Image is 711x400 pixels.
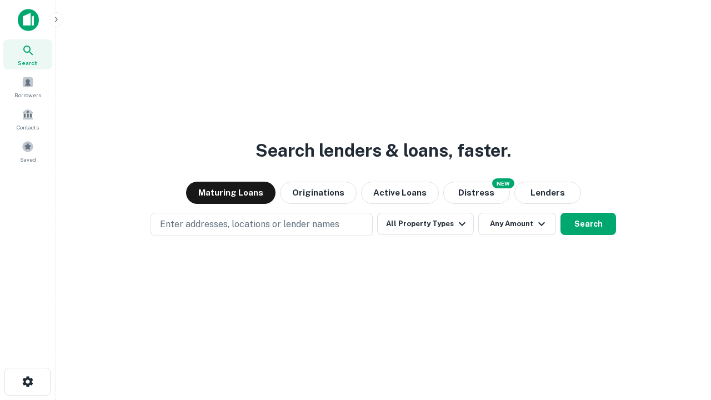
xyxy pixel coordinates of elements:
[186,182,276,204] button: Maturing Loans
[17,123,39,132] span: Contacts
[655,311,711,364] iframe: Chat Widget
[20,155,36,164] span: Saved
[151,213,373,236] button: Enter addresses, locations or lender names
[18,9,39,31] img: capitalize-icon.png
[514,182,581,204] button: Lenders
[256,137,511,164] h3: Search lenders & loans, faster.
[3,39,52,69] a: Search
[280,182,357,204] button: Originations
[3,104,52,134] a: Contacts
[3,136,52,166] a: Saved
[18,58,38,67] span: Search
[478,213,556,235] button: Any Amount
[361,182,439,204] button: Active Loans
[443,182,510,204] button: Search distressed loans with lien and other non-mortgage details.
[14,91,41,99] span: Borrowers
[3,72,52,102] a: Borrowers
[492,178,514,188] div: NEW
[560,213,616,235] button: Search
[377,213,474,235] button: All Property Types
[160,218,339,231] p: Enter addresses, locations or lender names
